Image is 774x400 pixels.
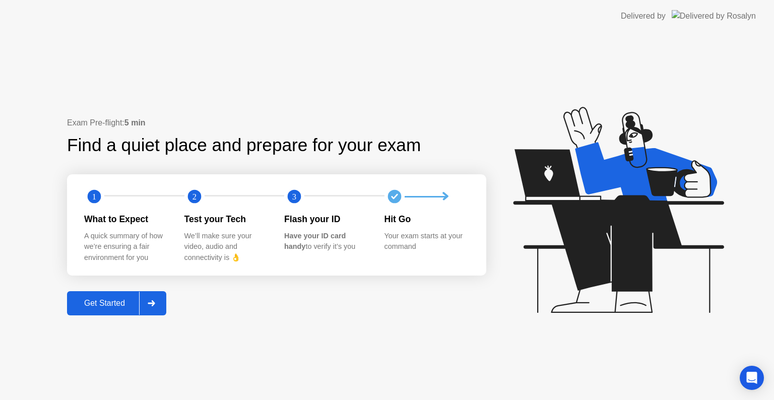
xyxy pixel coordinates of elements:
div: Delivered by [621,10,666,22]
button: Get Started [67,291,166,315]
div: Your exam starts at your command [384,231,469,252]
div: We’ll make sure your video, audio and connectivity is 👌 [184,231,269,263]
div: Open Intercom Messenger [740,366,764,390]
b: 5 min [124,118,146,127]
b: Have your ID card handy [284,232,346,251]
div: Exam Pre-flight: [67,117,486,129]
div: Find a quiet place and prepare for your exam [67,132,422,159]
div: A quick summary of how we’re ensuring a fair environment for you [84,231,168,263]
div: Test your Tech [184,213,269,226]
div: Hit Go [384,213,469,226]
img: Delivered by Rosalyn [672,10,756,22]
div: to verify it’s you [284,231,368,252]
div: What to Expect [84,213,168,226]
div: Flash your ID [284,213,368,226]
div: Get Started [70,299,139,308]
text: 2 [192,192,196,202]
text: 1 [92,192,96,202]
text: 3 [292,192,296,202]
